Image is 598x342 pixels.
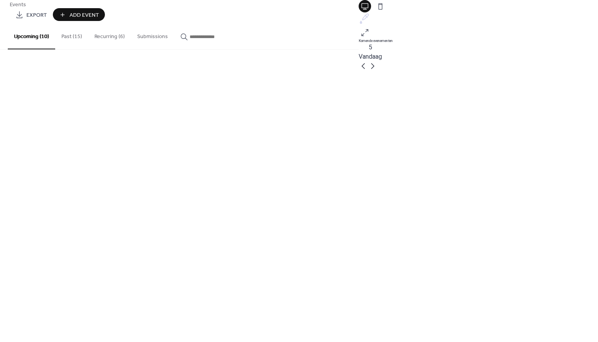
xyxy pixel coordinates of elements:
[10,8,53,21] a: Export
[8,21,55,49] button: Upcoming (10)
[359,39,598,43] div: Komende evenementen
[26,11,47,19] span: Export
[53,16,105,19] a: Add Event
[131,21,174,49] button: Submissions
[88,21,131,49] button: Recurring (6)
[53,8,105,21] button: Add Event
[356,41,385,63] button: 5Vandaag
[55,21,88,49] button: Past (15)
[70,11,99,19] span: Add Event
